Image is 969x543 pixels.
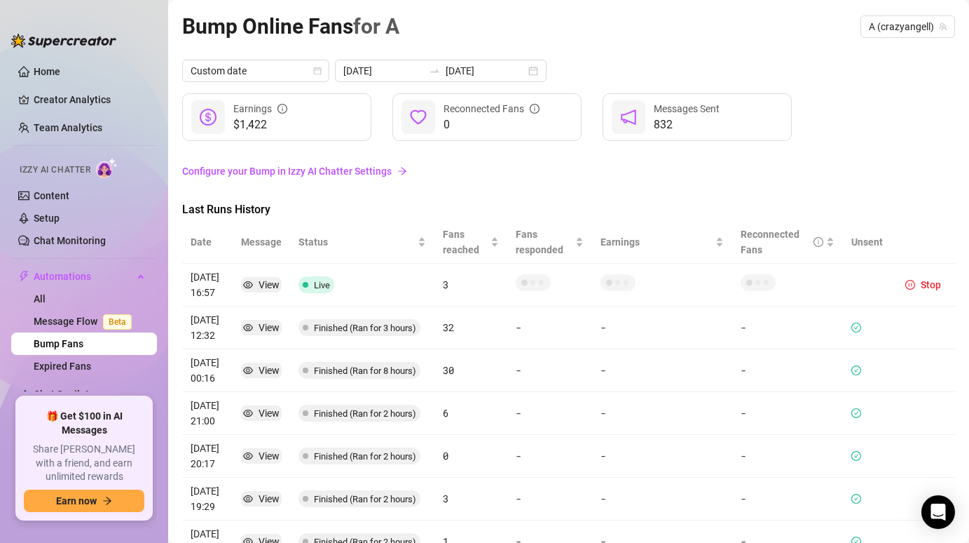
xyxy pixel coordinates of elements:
article: [DATE] 16:57 [191,269,224,300]
span: eye [243,323,253,333]
span: Fans reached [443,227,488,257]
span: 832 [654,116,720,133]
div: Earnings [233,101,287,116]
span: Fans responded [516,227,572,257]
th: Date [182,221,233,264]
span: Last Runs History [182,201,418,218]
span: check-circle [851,408,861,418]
article: 32 [443,320,499,335]
input: End date [446,63,525,79]
span: eye [243,408,253,418]
span: Finished (Ran for 3 hours) [314,323,416,333]
article: - [600,320,606,335]
th: Fans responded [507,221,591,264]
span: notification [620,109,637,126]
article: 3 [443,277,499,293]
span: dollar [200,109,217,126]
span: Finished (Ran for 8 hours) [314,366,416,376]
div: View [259,363,280,378]
span: info-circle [530,104,540,114]
span: Beta [103,314,132,330]
span: Share [PERSON_NAME] with a friend, and earn unlimited rewards [24,443,144,484]
span: pause-circle [905,280,915,290]
article: - [600,405,606,421]
div: Reconnected Fans [741,227,823,257]
span: Automations [34,265,133,288]
a: Content [34,190,69,201]
a: All [34,293,46,304]
span: info-circle [813,237,823,247]
article: - [741,405,834,421]
button: Earn nowarrow-right [24,490,144,512]
div: View [259,277,280,293]
div: Reconnected Fans [444,101,540,116]
span: eye [243,451,253,461]
span: 0 [444,116,540,133]
span: Live [314,280,330,290]
span: Earn now [56,495,97,507]
span: Finished (Ran for 2 hours) [314,494,416,504]
span: eye [243,494,253,504]
div: View [259,448,280,464]
th: Fans reached [434,221,507,264]
a: Creator Analytics [34,88,146,111]
article: - [741,363,834,378]
span: Chat Copilot [34,383,133,405]
span: Status [298,234,415,250]
span: heart [410,109,427,126]
span: arrow-right [397,166,407,176]
div: Open Intercom Messenger [921,495,955,529]
img: Chat Copilot [18,389,27,399]
span: 🎁 Get $100 in AI Messages [24,410,144,437]
a: Team Analytics [34,122,102,133]
a: Chat Monitoring [34,235,106,246]
article: - [516,491,583,507]
article: - [600,491,606,507]
div: View [259,320,280,335]
th: Message [233,221,290,264]
article: 0 [443,448,499,464]
span: check-circle [851,494,861,504]
th: Earnings [592,221,732,264]
a: Configure your Bump in Izzy AI Chatter Settingsarrow-right [182,158,955,185]
article: - [600,363,606,378]
span: Stop [921,279,941,290]
span: Izzy AI Chatter [20,163,90,177]
article: 6 [443,405,499,421]
span: check-circle [851,366,861,375]
a: Configure your Bump in Izzy AI Chatter Settings [182,163,955,179]
div: View [259,405,280,421]
article: - [741,491,834,507]
article: [DATE] 12:32 [191,312,224,343]
span: thunderbolt [18,271,29,282]
article: [DATE] 19:29 [191,483,224,514]
article: 30 [443,363,499,378]
th: Status [290,221,434,264]
a: Expired Fans [34,361,91,372]
article: - [741,448,834,464]
span: arrow-right [102,496,112,506]
a: Bump Fans [34,338,83,349]
article: 3 [443,491,499,507]
button: Stop [900,276,947,293]
article: - [516,363,583,378]
input: Start date [343,63,423,79]
span: Custom date [191,60,321,81]
span: A (crazyangell) [869,16,947,37]
a: Setup [34,213,60,224]
span: $1,422 [233,116,287,133]
span: Finished (Ran for 2 hours) [314,408,416,419]
span: check-circle [851,451,861,461]
span: to [429,65,440,76]
article: - [516,448,583,464]
article: - [516,320,583,335]
div: View [259,491,280,507]
article: - [600,448,606,464]
img: logo-BBDzfeDw.svg [11,34,116,48]
a: Message FlowBeta [34,316,137,327]
span: Earnings [600,234,713,250]
span: eye [243,366,253,375]
img: AI Chatter [96,158,118,178]
a: Home [34,66,60,77]
span: team [939,22,947,31]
